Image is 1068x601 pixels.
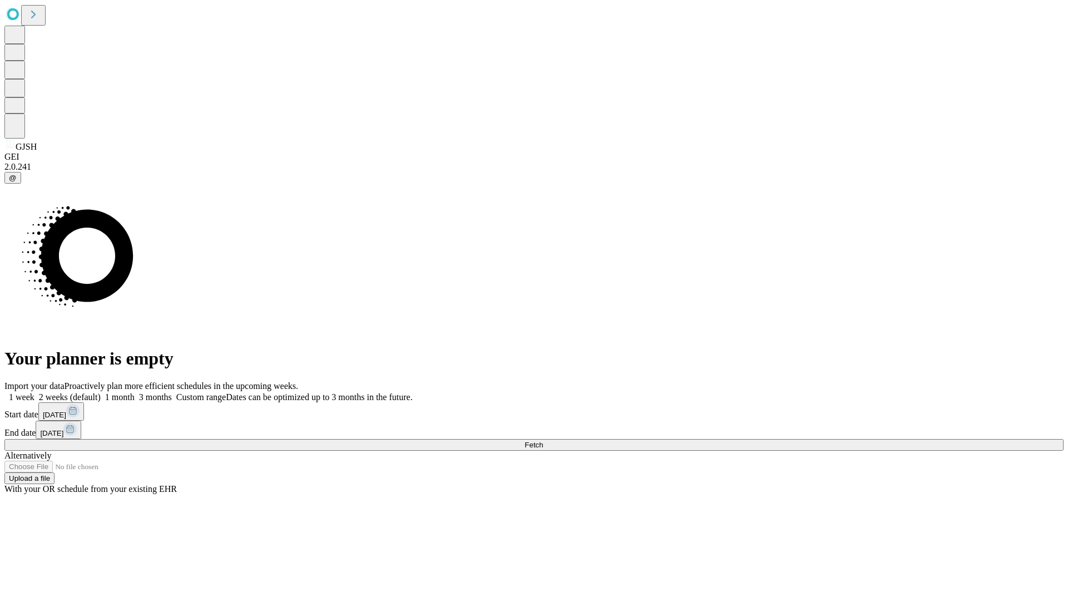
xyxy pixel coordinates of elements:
span: GJSH [16,142,37,151]
span: With your OR schedule from your existing EHR [4,484,177,494]
button: @ [4,172,21,184]
button: Fetch [4,439,1064,451]
span: 1 month [105,392,135,402]
div: GEI [4,152,1064,162]
span: Custom range [176,392,226,402]
span: 3 months [139,392,172,402]
span: 2 weeks (default) [39,392,101,402]
span: 1 week [9,392,34,402]
button: [DATE] [36,421,81,439]
div: 2.0.241 [4,162,1064,172]
div: End date [4,421,1064,439]
div: Start date [4,402,1064,421]
span: [DATE] [43,411,66,419]
span: Import your data [4,381,65,391]
button: Upload a file [4,472,55,484]
span: Alternatively [4,451,51,460]
span: Fetch [525,441,543,449]
button: [DATE] [38,402,84,421]
span: Dates can be optimized up to 3 months in the future. [226,392,412,402]
span: @ [9,174,17,182]
span: Proactively plan more efficient schedules in the upcoming weeks. [65,381,298,391]
span: [DATE] [40,429,63,437]
h1: Your planner is empty [4,348,1064,369]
